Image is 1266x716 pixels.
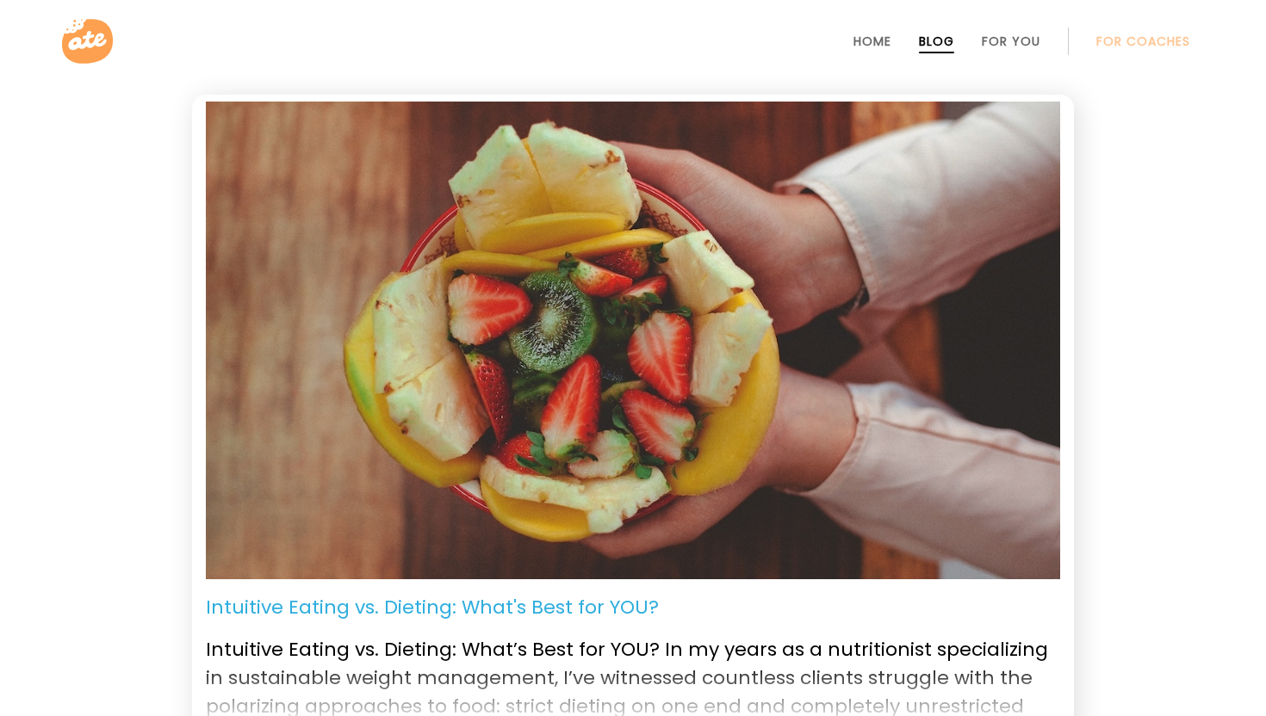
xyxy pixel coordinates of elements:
[206,102,1060,579] img: Intuitive Eating. Image: Unsplash-giancarlo-duarte
[919,34,954,48] a: Blog
[853,34,891,48] a: Home
[206,593,659,621] p: Intuitive Eating vs. Dieting: What's Best for YOU?
[1096,34,1190,48] a: For Coaches
[982,34,1040,48] a: For You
